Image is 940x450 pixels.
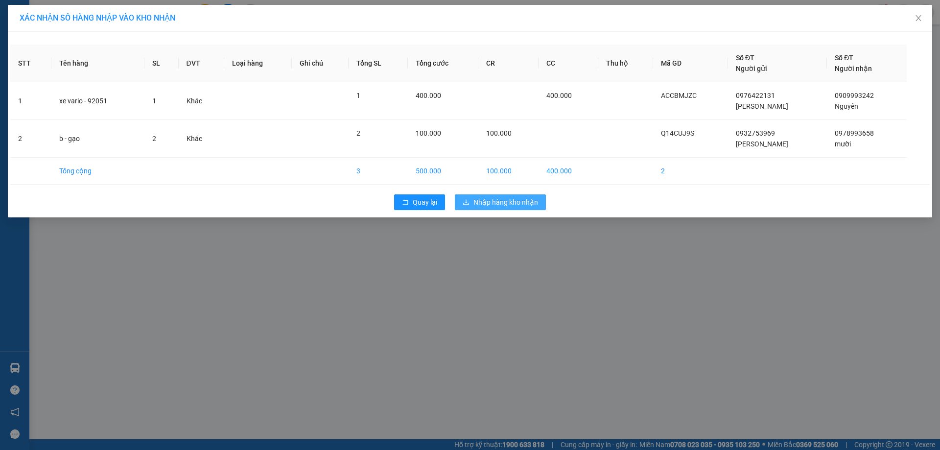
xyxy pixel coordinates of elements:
[463,199,470,207] span: download
[5,54,59,83] b: 148/31 [PERSON_NAME], P6, Q Gò Vấp
[598,45,653,82] th: Thu hộ
[5,54,12,61] span: environment
[905,5,932,32] button: Close
[51,45,144,82] th: Tên hàng
[349,45,408,82] th: Tổng SL
[144,45,179,82] th: SL
[68,42,130,52] li: VP LaGi
[661,129,694,137] span: Q14CUJ9S
[408,45,478,82] th: Tổng cước
[661,92,697,99] span: ACCBMJZC
[835,65,872,72] span: Người nhận
[179,45,224,82] th: ĐVT
[68,54,74,61] span: environment
[736,65,767,72] span: Người gửi
[10,120,51,158] td: 2
[356,129,360,137] span: 2
[5,5,142,24] li: Mỹ Loan
[835,129,874,137] span: 0978993658
[10,82,51,120] td: 1
[152,97,156,105] span: 1
[473,197,538,208] span: Nhập hàng kho nhận
[10,45,51,82] th: STT
[736,102,788,110] span: [PERSON_NAME]
[915,14,922,22] span: close
[356,92,360,99] span: 1
[413,197,437,208] span: Quay lại
[653,158,728,185] td: 2
[68,54,127,72] b: 33 Bác Ái, P Phước Hội, TX Lagi
[402,199,409,207] span: rollback
[224,45,292,82] th: Loại hàng
[736,129,775,137] span: 0932753969
[51,82,144,120] td: xe vario - 92051
[478,45,538,82] th: CR
[416,129,441,137] span: 100.000
[539,45,598,82] th: CC
[835,140,851,148] span: mười
[408,158,478,185] td: 500.000
[51,120,144,158] td: b - gạo
[349,158,408,185] td: 3
[455,194,546,210] button: downloadNhập hàng kho nhận
[179,120,224,158] td: Khác
[20,13,175,23] span: XÁC NHẬN SỐ HÀNG NHẬP VÀO KHO NHẬN
[416,92,441,99] span: 400.000
[179,82,224,120] td: Khác
[292,45,349,82] th: Ghi chú
[736,54,754,62] span: Số ĐT
[51,158,144,185] td: Tổng cộng
[152,135,156,142] span: 2
[736,92,775,99] span: 0976422131
[486,129,512,137] span: 100.000
[835,92,874,99] span: 0909993242
[5,42,68,52] li: VP Gò Vấp
[546,92,572,99] span: 400.000
[478,158,538,185] td: 100.000
[835,54,853,62] span: Số ĐT
[539,158,598,185] td: 400.000
[5,5,39,39] img: logo.jpg
[736,140,788,148] span: [PERSON_NAME]
[835,102,858,110] span: Nguyên
[653,45,728,82] th: Mã GD
[394,194,445,210] button: rollbackQuay lại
